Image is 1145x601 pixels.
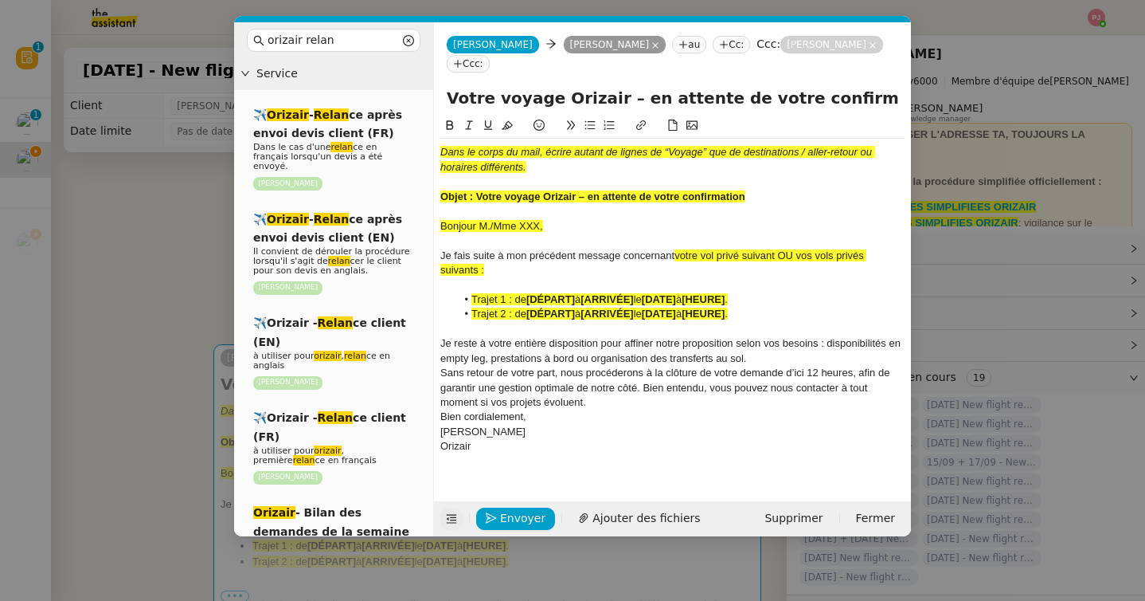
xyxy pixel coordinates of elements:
[267,213,309,226] em: Orizair
[569,508,709,530] button: Ajouter des fichiers
[253,471,322,485] nz-tag: [PERSON_NAME]
[253,108,402,139] span: ✈️ - ce après envoi devis client (FR)
[725,293,728,305] span: .
[253,246,410,276] span: Il convient de dérouler la procédure lorsqu'il s'agit de cer le client pour son devis en anglais.
[253,446,377,465] span: à utiliser pour , première ce en français
[293,455,315,465] em: relan
[253,177,322,191] nz-tag: [PERSON_NAME]
[756,37,780,50] label: Ccc:
[676,308,682,320] span: à
[318,411,354,424] em: Relan
[256,65,427,83] span: Service
[575,293,580,305] span: à
[253,411,406,442] span: ✈️Orizair - ce client (FR)
[580,293,633,305] strong: [ARRIVÉE]
[314,446,341,456] em: orizair
[440,410,526,422] span: Bien cordialement,
[440,440,471,452] span: Orizair
[682,308,725,320] strong: [HEURE]
[440,367,893,408] span: Sans retour de votre part, nous procéderons à la clôture de votre demande d’ici 12 heures, afin d...
[440,249,866,276] span: votre vol privé suivant OU vos vols privés suivants :
[253,316,406,348] span: ✈️Orizair - ce client (EN)
[253,281,322,295] nz-tag: [PERSON_NAME]
[328,256,350,266] em: relan
[580,308,633,320] strong: [ARRIVÉE]
[234,58,433,89] div: Service
[755,508,832,530] button: Supprimer
[856,509,895,528] span: Fermer
[476,508,555,530] button: Envoyer
[575,308,580,320] span: à
[676,293,682,305] span: à
[447,86,898,110] input: Subject
[846,508,905,530] button: Fermer
[682,293,725,305] strong: [HEURE]
[253,506,409,537] span: - Bilan des demandes de la semaine
[440,146,875,172] em: Dans le corps du mail, écrire autant de lignes de “Voyage” que de destinations / aller-retour ou ...
[253,142,382,171] span: Dans le cas d'une ce en français lorsqu'un devis a été envoyé.
[314,213,350,226] em: Relan
[713,36,750,53] nz-tag: Cc:
[440,220,543,232] span: Bonjour M./Mme XXX,
[440,249,674,261] span: Je fais suite à mon précédent message concernant
[500,509,545,528] span: Envoyer
[725,308,728,320] span: .
[453,39,533,50] span: [PERSON_NAME]
[471,308,526,320] span: Trajet 2 : de
[526,293,575,305] strong: [DÉPART]
[764,509,823,528] span: Supprimer
[471,293,526,305] span: Trajet 1 : de
[268,31,400,49] input: Templates
[318,316,354,329] em: Relan
[330,142,353,152] em: relan
[253,376,322,390] nz-tag: [PERSON_NAME]
[642,308,676,320] strong: [DATE]
[564,36,666,53] nz-tag: [PERSON_NAME]
[780,36,883,53] nz-tag: [PERSON_NAME]
[314,108,350,121] em: Relan
[526,308,575,320] strong: [DÉPART]
[267,108,309,121] em: Orizair
[642,293,676,305] strong: [DATE]
[440,337,904,363] span: Je reste à votre entière disposition pour affiner notre proposition selon vos besoins : disponibi...
[634,308,642,320] span: le
[447,55,490,73] nz-tag: Ccc:
[440,426,526,438] span: [PERSON_NAME]
[314,351,341,361] em: orizair
[592,509,700,528] span: Ajouter des fichiers
[253,506,295,519] em: Orizair
[253,213,402,244] span: ✈️ - ce après envoi devis client (EN)
[634,293,642,305] span: le
[344,351,366,361] em: relan
[253,351,390,371] span: à utiliser pour , ce en anglais
[440,191,745,202] strong: Objet : Votre voyage Orizair – en attente de votre confirmation
[672,36,706,53] nz-tag: au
